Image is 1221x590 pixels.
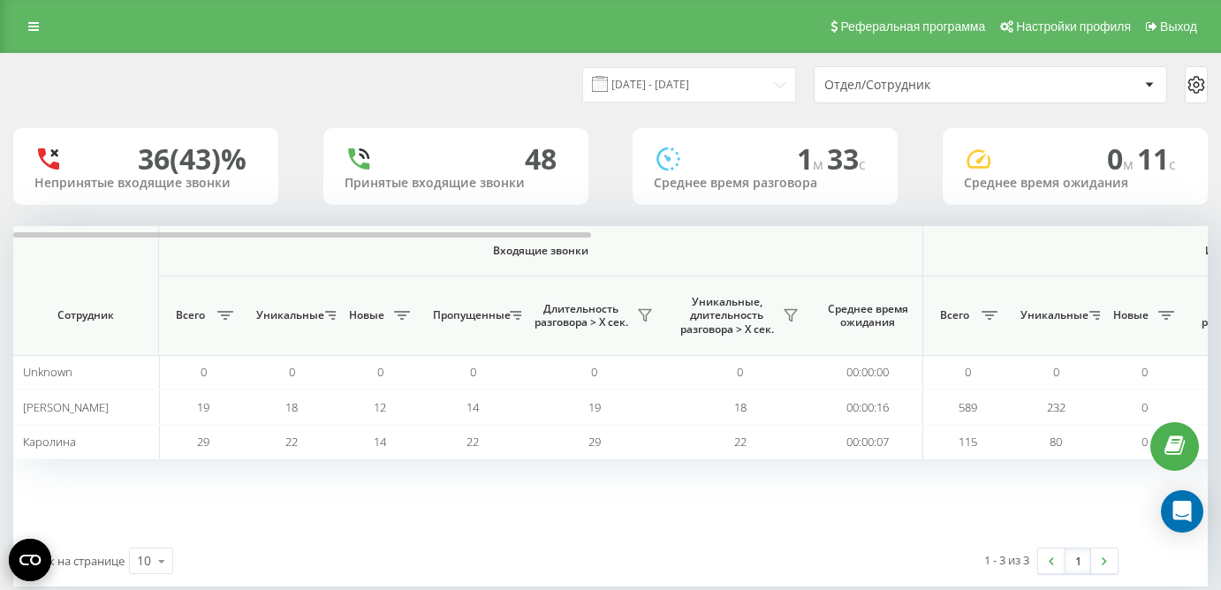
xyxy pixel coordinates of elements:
[1161,490,1203,533] div: Open Intercom Messenger
[813,355,923,390] td: 00:00:00
[1169,155,1176,174] span: c
[197,399,209,415] span: 19
[1123,155,1137,174] span: м
[137,552,151,570] div: 10
[964,176,1187,191] div: Среднее время ожидания
[1141,364,1148,380] span: 0
[374,399,386,415] span: 12
[588,399,601,415] span: 19
[824,78,1035,93] div: Отдел/Сотрудник
[9,539,51,581] button: Open CMP widget
[285,434,298,450] span: 22
[859,155,866,174] span: c
[138,142,246,176] div: 36 (43)%
[1141,399,1148,415] span: 0
[34,176,257,191] div: Непринятые входящие звонки
[466,434,479,450] span: 22
[840,19,985,34] span: Реферальная программа
[734,434,747,450] span: 22
[984,551,1029,569] div: 1 - 3 из 3
[1160,19,1197,34] span: Выход
[959,399,977,415] span: 589
[256,308,320,322] span: Уникальные
[466,399,479,415] span: 14
[374,434,386,450] span: 14
[285,399,298,415] span: 18
[737,364,743,380] span: 0
[345,308,389,322] span: Новые
[1050,434,1062,450] span: 80
[813,390,923,424] td: 00:00:16
[289,364,295,380] span: 0
[588,434,601,450] span: 29
[345,176,567,191] div: Принятые входящие звонки
[932,308,976,322] span: Всего
[1053,364,1059,380] span: 0
[813,425,923,459] td: 00:00:07
[23,399,109,415] span: [PERSON_NAME]
[1137,140,1176,178] span: 11
[433,308,504,322] span: Пропущенные
[197,434,209,450] span: 29
[28,308,143,322] span: Сотрудник
[23,434,76,450] span: Каролина
[23,364,72,380] span: Unknown
[797,140,827,178] span: 1
[1047,399,1066,415] span: 232
[826,302,909,329] span: Среднее время ожидания
[676,295,777,337] span: Уникальные, длительность разговора > Х сек.
[377,364,383,380] span: 0
[168,308,212,322] span: Всего
[1020,308,1084,322] span: Уникальные
[654,176,876,191] div: Среднее время разговора
[530,302,632,329] span: Длительность разговора > Х сек.
[201,364,207,380] span: 0
[734,399,747,415] span: 18
[470,364,476,380] span: 0
[1109,308,1153,322] span: Новые
[22,553,125,569] span: Строк на странице
[1141,434,1148,450] span: 0
[1107,140,1137,178] span: 0
[205,244,876,258] span: Входящие звонки
[959,434,977,450] span: 115
[1016,19,1131,34] span: Настройки профиля
[591,364,597,380] span: 0
[813,155,827,174] span: м
[965,364,971,380] span: 0
[525,142,557,176] div: 48
[827,140,866,178] span: 33
[1065,548,1091,573] a: 1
